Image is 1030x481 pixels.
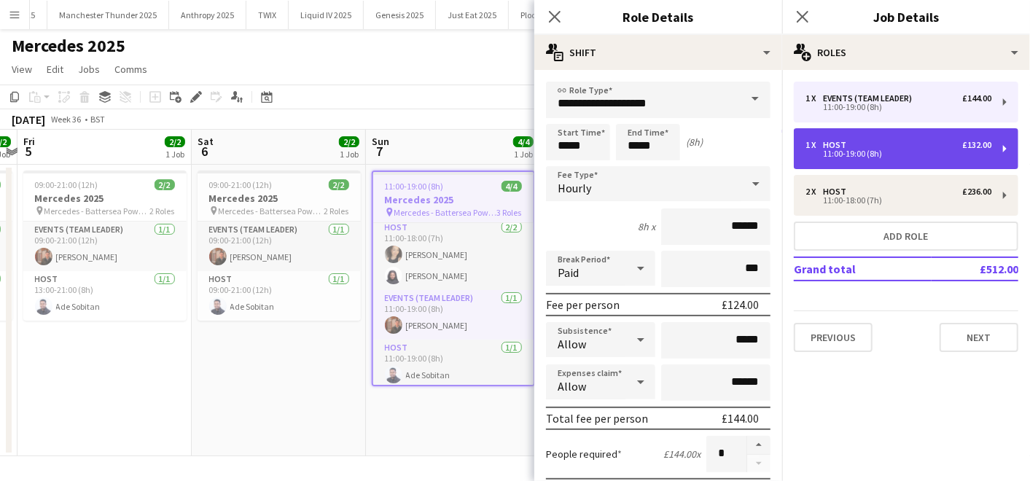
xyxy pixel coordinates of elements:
[794,257,932,281] td: Grand total
[165,149,184,160] div: 1 Job
[794,323,873,352] button: Previous
[663,447,701,461] div: £144.00 x
[114,63,147,76] span: Comms
[373,193,534,206] h3: Mercedes 2025
[534,35,782,70] div: Shift
[805,187,823,197] div: 2 x
[373,340,534,389] app-card-role: Host1/111:00-19:00 (8h)Ade Sobitan
[23,135,35,148] span: Fri
[962,187,991,197] div: £236.00
[558,337,586,351] span: Allow
[44,206,150,216] span: Mercedes - Battersea Power Station
[12,63,32,76] span: View
[12,112,45,127] div: [DATE]
[722,411,759,426] div: £144.00
[372,171,535,386] app-job-card: 11:00-19:00 (8h)4/4Mercedes 2025 Mercedes - Battersea Power Station3 RolesHost2/211:00-18:00 (7h)...
[782,7,1030,26] h3: Job Details
[805,103,991,111] div: 11:00-19:00 (8h)
[6,60,38,79] a: View
[340,149,359,160] div: 1 Job
[373,290,534,340] app-card-role: Events (Team Leader)1/111:00-19:00 (8h)[PERSON_NAME]
[324,206,349,216] span: 2 Roles
[394,207,497,218] span: Mercedes - Battersea Power Station
[558,181,591,195] span: Hourly
[558,265,579,280] span: Paid
[23,271,187,321] app-card-role: Host1/113:00-21:00 (8h)Ade Sobitan
[514,149,533,160] div: 1 Job
[155,179,175,190] span: 2/2
[195,143,214,160] span: 6
[940,323,1018,352] button: Next
[21,143,35,160] span: 5
[219,206,324,216] span: Mercedes - Battersea Power Station
[546,297,620,312] div: Fee per person
[385,181,444,192] span: 11:00-19:00 (8h)
[370,143,389,160] span: 7
[534,7,782,26] h3: Role Details
[823,187,852,197] div: Host
[502,181,522,192] span: 4/4
[805,197,991,204] div: 11:00-18:00 (7h)
[198,271,361,321] app-card-role: Host1/109:00-21:00 (12h)Ade Sobitan
[782,35,1030,70] div: Roles
[198,135,214,148] span: Sat
[48,114,85,125] span: Week 36
[329,179,349,190] span: 2/2
[198,171,361,321] app-job-card: 09:00-21:00 (12h)2/2Mercedes 2025 Mercedes - Battersea Power Station2 RolesEvents (Team Leader)1/...
[41,60,69,79] a: Edit
[169,1,246,29] button: Anthropy 2025
[513,136,534,147] span: 4/4
[246,1,289,29] button: TWIX
[932,257,1018,281] td: £512.00
[90,114,105,125] div: BST
[747,436,770,455] button: Increase
[794,222,1018,251] button: Add role
[372,135,389,148] span: Sun
[373,219,534,290] app-card-role: Host2/211:00-18:00 (7h)[PERSON_NAME][PERSON_NAME]
[23,171,187,321] app-job-card: 09:00-21:00 (12h)2/2Mercedes 2025 Mercedes - Battersea Power Station2 RolesEvents (Team Leader)1/...
[546,447,622,461] label: People required
[209,179,273,190] span: 09:00-21:00 (12h)
[364,1,436,29] button: Genesis 2025
[638,220,655,233] div: 8h x
[198,192,361,205] h3: Mercedes 2025
[962,140,991,150] div: £132.00
[35,179,98,190] span: 09:00-21:00 (12h)
[436,1,509,29] button: Just Eat 2025
[509,1,590,29] button: Ploom TRS 2025
[722,297,759,312] div: £124.00
[109,60,153,79] a: Comms
[686,136,703,149] div: (8h)
[546,411,648,426] div: Total fee per person
[558,379,586,394] span: Allow
[150,206,175,216] span: 2 Roles
[12,35,125,57] h1: Mercedes 2025
[823,140,852,150] div: Host
[47,63,63,76] span: Edit
[47,1,169,29] button: Manchester Thunder 2025
[497,207,522,218] span: 3 Roles
[339,136,359,147] span: 2/2
[198,222,361,271] app-card-role: Events (Team Leader)1/109:00-21:00 (12h)[PERSON_NAME]
[962,93,991,103] div: £144.00
[805,93,823,103] div: 1 x
[72,60,106,79] a: Jobs
[805,140,823,150] div: 1 x
[23,222,187,271] app-card-role: Events (Team Leader)1/109:00-21:00 (12h)[PERSON_NAME]
[23,192,187,205] h3: Mercedes 2025
[289,1,364,29] button: Liquid IV 2025
[165,136,185,147] span: 2/2
[823,93,918,103] div: Events (Team Leader)
[805,150,991,157] div: 11:00-19:00 (8h)
[78,63,100,76] span: Jobs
